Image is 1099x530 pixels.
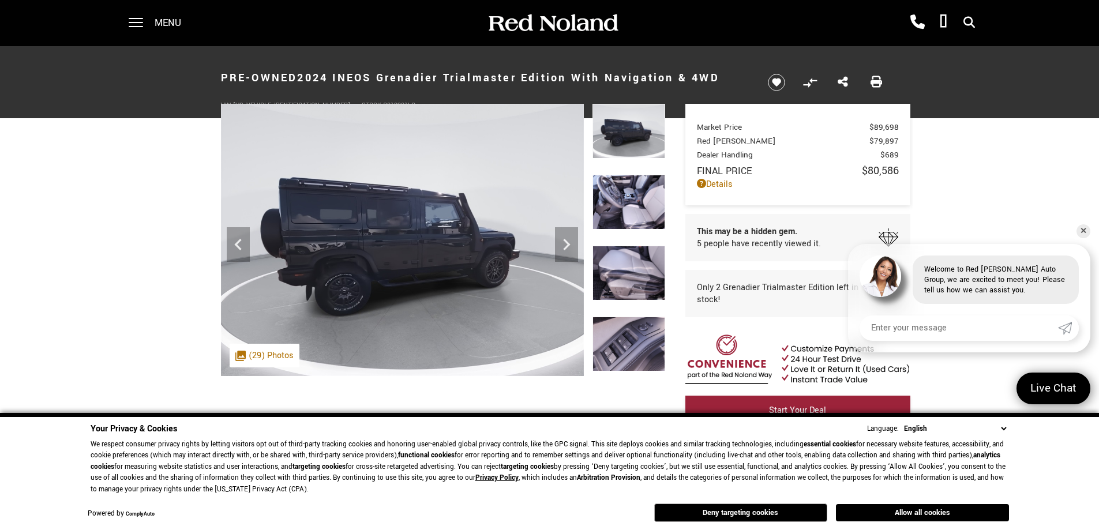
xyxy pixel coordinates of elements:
[764,73,789,92] button: Save vehicle
[398,450,455,460] strong: functional cookies
[697,122,869,133] span: Market Price
[697,149,899,160] a: Dealer Handling $689
[592,175,665,230] img: Used 2024 Sela Green INEOS Trialmaster Edition image 10
[697,136,899,146] a: Red [PERSON_NAME] $79,897
[1025,381,1082,396] span: Live Chat
[592,104,665,159] img: Used 2024 Sela Green INEOS Trialmaster Edition image 9
[869,122,899,133] span: $89,698
[867,425,899,433] div: Language:
[227,227,250,262] div: Previous
[913,255,1079,304] div: Welcome to Red [PERSON_NAME] Auto Group, we are excited to meet you! Please tell us how we can as...
[697,238,821,250] span: 5 people have recently viewed it.
[592,317,665,371] img: Used 2024 Sela Green INEOS Trialmaster Edition image 12
[860,315,1058,341] input: Enter your message
[880,149,899,160] span: $689
[654,503,827,522] button: Deny targeting cookies
[860,255,901,297] img: Agent profile photo
[697,164,862,178] span: Final Price
[233,101,350,110] span: [US_VEHICLE_IDENTIFICATION_NUMBER]
[697,225,821,238] span: This may be a hidden gem.
[1017,373,1090,404] a: Live Chat
[862,163,899,178] span: $80,586
[475,473,519,483] a: Privacy Policy
[91,450,1000,472] strong: analytics cookies
[555,227,578,262] div: Next
[362,101,383,110] span: Stock:
[221,104,584,376] img: Used 2024 Sela Green INEOS Trialmaster Edition image 9
[230,344,299,367] div: (29) Photos
[383,101,415,110] span: G012901LC
[697,163,899,178] a: Final Price $80,586
[501,462,554,472] strong: targeting cookies
[697,281,879,306] span: Only 2 Grenadier Trialmaster Edition left in stock!
[769,404,826,416] span: Start Your Deal
[697,149,880,160] span: Dealer Handling
[838,75,848,90] a: Share this Pre-Owned 2024 INEOS Grenadier Trialmaster Edition With Navigation & 4WD
[292,462,346,472] strong: targeting cookies
[901,423,1009,435] select: Language Select
[221,101,233,110] span: VIN:
[685,396,910,426] a: Start Your Deal
[221,55,749,101] h1: 2024 INEOS Grenadier Trialmaster Edition With Navigation & 4WD
[801,74,819,91] button: Compare Vehicle
[221,70,298,85] strong: Pre-Owned
[577,473,640,483] strong: Arbitration Provision
[836,504,1009,521] button: Allow all cookies
[871,75,882,90] a: Print this Pre-Owned 2024 INEOS Grenadier Trialmaster Edition With Navigation & 4WD
[1058,315,1079,341] a: Submit
[697,122,899,133] a: Market Price $89,698
[697,136,869,146] span: Red [PERSON_NAME]
[91,439,1009,495] p: We respect consumer privacy rights by letting visitors opt out of third-party tracking cookies an...
[804,439,856,449] strong: essential cookies
[869,136,899,146] span: $79,897
[126,510,155,518] a: ComplyAuto
[697,178,899,190] a: Details
[592,246,665,300] img: Used 2024 Sela Green INEOS Trialmaster Edition image 11
[91,423,177,435] span: Your Privacy & Cookies
[88,510,155,518] div: Powered by
[486,13,619,33] img: Red Noland Auto Group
